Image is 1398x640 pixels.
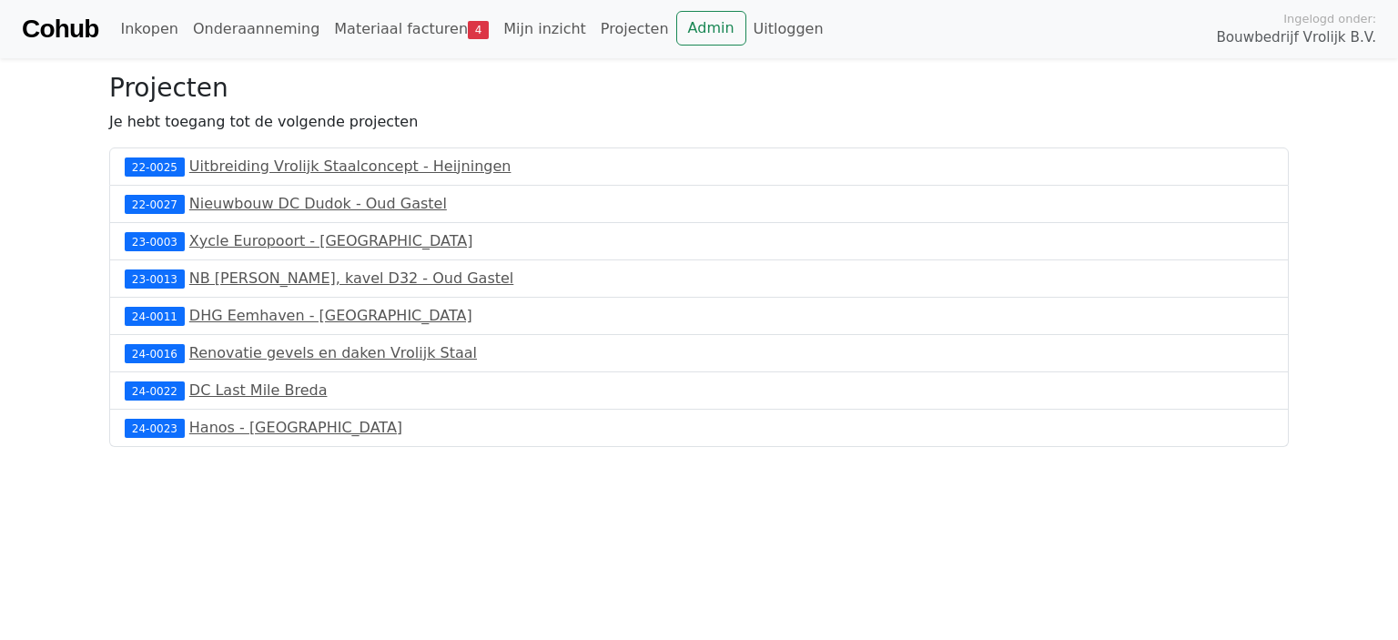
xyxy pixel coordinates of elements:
[189,307,472,324] a: DHG Eemhaven - [GEOGRAPHIC_DATA]
[189,232,473,249] a: Xycle Europoort - [GEOGRAPHIC_DATA]
[125,419,185,437] div: 24-0023
[496,11,593,47] a: Mijn inzicht
[125,307,185,325] div: 24-0011
[125,269,185,288] div: 23-0013
[189,344,477,361] a: Renovatie gevels en daken Vrolijk Staal
[189,381,328,399] a: DC Last Mile Breda
[125,381,185,400] div: 24-0022
[189,195,447,212] a: Nieuwbouw DC Dudok - Oud Gastel
[125,157,185,176] div: 22-0025
[593,11,676,47] a: Projecten
[109,111,1289,133] p: Je hebt toegang tot de volgende projecten
[125,232,185,250] div: 23-0003
[113,11,185,47] a: Inkopen
[1216,27,1376,48] span: Bouwbedrijf Vrolijk B.V.
[22,7,98,51] a: Cohub
[746,11,831,47] a: Uitloggen
[468,21,489,39] span: 4
[186,11,327,47] a: Onderaanneming
[189,157,512,175] a: Uitbreiding Vrolijk Staalconcept - Heijningen
[189,419,402,436] a: Hanos - [GEOGRAPHIC_DATA]
[676,11,746,46] a: Admin
[125,344,185,362] div: 24-0016
[1283,10,1376,27] span: Ingelogd onder:
[189,269,513,287] a: NB [PERSON_NAME], kavel D32 - Oud Gastel
[125,195,185,213] div: 22-0027
[327,11,496,47] a: Materiaal facturen4
[109,73,1289,104] h3: Projecten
